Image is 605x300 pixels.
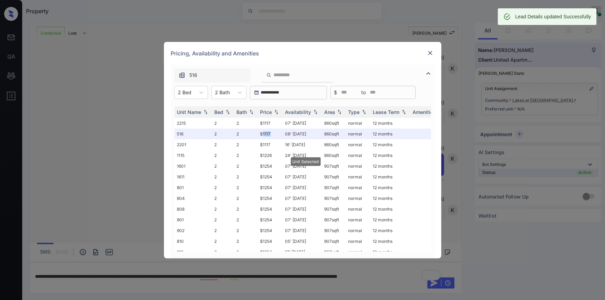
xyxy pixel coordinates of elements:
[174,204,212,214] td: 808
[322,139,346,150] td: 860 sqft
[370,129,410,139] td: 12 months
[179,72,185,79] img: icon-zuma
[346,150,370,161] td: normal
[212,236,234,247] td: 2
[370,214,410,225] td: 12 months
[266,72,271,78] img: icon-zuma
[370,161,410,171] td: 12 months
[234,139,258,150] td: 2
[234,171,258,182] td: 2
[362,89,366,96] span: to
[322,118,346,129] td: 860 sqft
[273,109,280,114] img: sorting
[177,109,201,115] div: Unit Name
[212,139,234,150] td: 2
[174,139,212,150] td: 2201
[234,204,258,214] td: 2
[370,236,410,247] td: 12 months
[283,214,322,225] td: 07' [DATE]
[215,109,224,115] div: Bed
[361,109,368,114] img: sorting
[370,118,410,129] td: 12 months
[258,236,283,247] td: $1254
[234,161,258,171] td: 2
[322,129,346,139] td: 860 sqft
[283,193,322,204] td: 07' [DATE]
[283,171,322,182] td: 07' [DATE]
[212,171,234,182] td: 2
[283,139,322,150] td: 16' [DATE]
[283,236,322,247] td: 05' [DATE]
[346,182,370,193] td: normal
[258,150,283,161] td: $1226
[424,69,433,78] img: icon-zuma
[413,109,436,115] div: Amenities
[325,109,335,115] div: Area
[322,214,346,225] td: 907 sqft
[258,129,283,139] td: $1117
[515,10,591,23] div: Lead Details updated Successfully
[174,236,212,247] td: 810
[174,247,212,257] td: 816
[370,225,410,236] td: 12 months
[237,109,247,115] div: Bath
[346,171,370,182] td: normal
[174,171,212,182] td: 1611
[346,161,370,171] td: normal
[258,118,283,129] td: $1117
[260,109,272,115] div: Price
[322,182,346,193] td: 907 sqft
[212,182,234,193] td: 2
[212,129,234,139] td: 2
[346,118,370,129] td: normal
[283,118,322,129] td: 07' [DATE]
[283,225,322,236] td: 07' [DATE]
[322,161,346,171] td: 907 sqft
[174,118,212,129] td: 2215
[346,214,370,225] td: normal
[212,193,234,204] td: 2
[370,139,410,150] td: 12 months
[234,118,258,129] td: 2
[234,225,258,236] td: 2
[427,50,434,56] img: close
[212,214,234,225] td: 2
[322,225,346,236] td: 907 sqft
[283,150,322,161] td: 24' [DATE]
[174,193,212,204] td: 804
[322,150,346,161] td: 860 sqft
[212,204,234,214] td: 2
[370,150,410,161] td: 12 months
[258,161,283,171] td: $1254
[400,109,407,114] img: sorting
[258,247,283,257] td: $1254
[370,204,410,214] td: 12 months
[322,171,346,182] td: 907 sqft
[283,161,322,171] td: 07' [DATE]
[285,109,311,115] div: Availability
[190,71,198,79] span: 516
[322,204,346,214] td: 907 sqft
[346,247,370,257] td: normal
[174,161,212,171] td: 1601
[174,150,212,161] td: 1115
[258,182,283,193] td: $1254
[348,109,360,115] div: Type
[346,193,370,204] td: normal
[174,129,212,139] td: 516
[164,42,441,65] div: Pricing, Availability and Amenities
[370,182,410,193] td: 12 months
[174,214,212,225] td: 901
[283,129,322,139] td: 08' [DATE]
[346,139,370,150] td: normal
[212,161,234,171] td: 2
[370,193,410,204] td: 12 months
[346,225,370,236] td: normal
[336,109,343,114] img: sorting
[234,182,258,193] td: 2
[346,204,370,214] td: normal
[234,247,258,257] td: 2
[322,236,346,247] td: 907 sqft
[234,150,258,161] td: 2
[258,171,283,182] td: $1254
